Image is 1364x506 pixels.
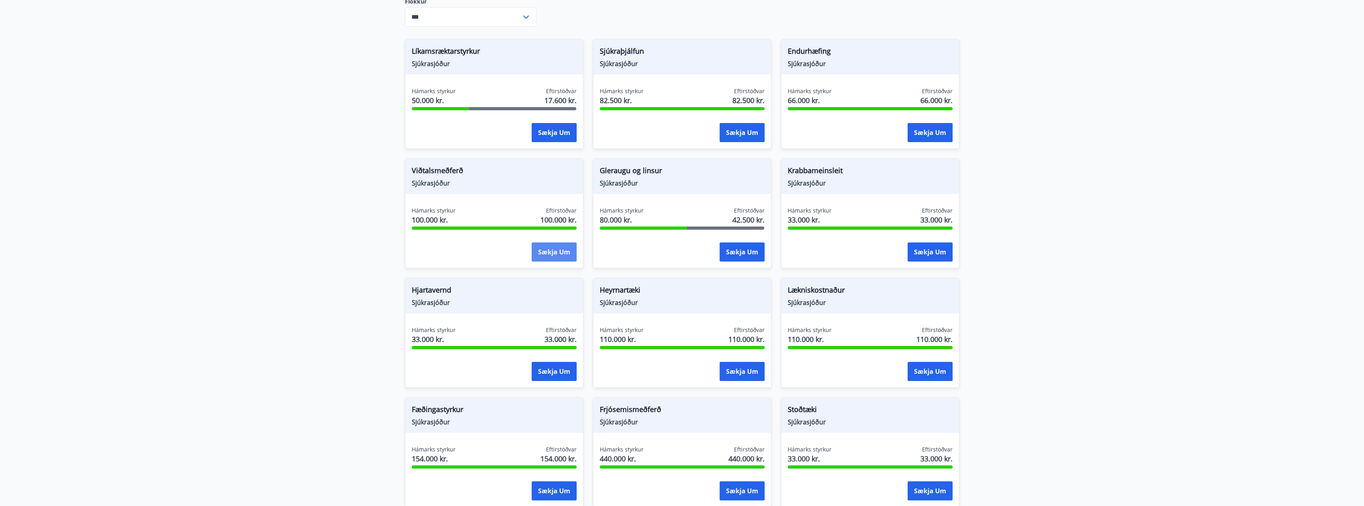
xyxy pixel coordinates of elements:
span: Eftirstöðvar [922,87,953,95]
span: 440.000 kr. [600,453,644,464]
span: Sjúkrasjóður [600,179,765,188]
button: Sækja um [532,481,577,500]
span: 110.000 kr. [600,334,644,344]
span: 110.000 kr. [788,334,832,344]
span: Heyrnartæki [600,285,765,298]
span: 80.000 kr. [600,215,644,225]
span: Hámarks styrkur [600,87,644,95]
span: Viðtalsmeðferð [412,165,577,179]
span: Eftirstöðvar [546,445,577,453]
button: Sækja um [720,242,765,262]
span: Hámarks styrkur [788,326,832,334]
span: Sjúkrasjóður [600,298,765,307]
span: 82.500 kr. [732,95,765,105]
span: Sjúkrasjóður [600,59,765,68]
span: Sjúkrasjóður [600,418,765,426]
button: Sækja um [720,362,765,381]
span: Hámarks styrkur [412,87,456,95]
span: 50.000 kr. [412,95,456,105]
button: Sækja um [908,242,953,262]
span: Eftirstöðvar [546,207,577,215]
span: Endurhæfing [788,46,953,59]
span: Stoðtæki [788,404,953,418]
span: Fæðingastyrkur [412,404,577,418]
span: 100.000 kr. [412,215,456,225]
span: Eftirstöðvar [734,207,765,215]
span: Hámarks styrkur [412,207,456,215]
span: 33.000 kr. [544,334,577,344]
span: Sjúkrasjóður [788,298,953,307]
span: 42.500 kr. [732,215,765,225]
span: Sjúkrasjóður [412,179,577,188]
span: Krabbameinsleit [788,165,953,179]
span: 154.000 kr. [412,453,456,464]
span: 66.000 kr. [788,95,832,105]
span: Líkamsræktarstyrkur [412,46,577,59]
span: Hámarks styrkur [788,207,832,215]
span: 33.000 kr. [920,215,953,225]
span: Eftirstöðvar [922,207,953,215]
span: 33.000 kr. [920,453,953,464]
span: Hjartavernd [412,285,577,298]
span: Eftirstöðvar [546,87,577,95]
button: Sækja um [532,362,577,381]
button: Sækja um [908,123,953,142]
span: Hámarks styrkur [600,326,644,334]
span: 33.000 kr. [788,215,832,225]
span: Sjúkrasjóður [412,298,577,307]
span: Frjósemismeðferð [600,404,765,418]
span: Sjúkraþjálfun [600,46,765,59]
span: Hámarks styrkur [788,87,832,95]
button: Sækja um [720,481,765,500]
span: Sjúkrasjóður [788,418,953,426]
span: Hámarks styrkur [788,445,832,453]
span: Lækniskostnaður [788,285,953,298]
span: 33.000 kr. [788,453,832,464]
span: 440.000 kr. [728,453,765,464]
span: Eftirstöðvar [734,326,765,334]
span: Eftirstöðvar [546,326,577,334]
span: Hámarks styrkur [412,326,456,334]
span: Hámarks styrkur [412,445,456,453]
span: Sjúkrasjóður [788,179,953,188]
button: Sækja um [532,123,577,142]
button: Sækja um [532,242,577,262]
span: 100.000 kr. [540,215,577,225]
span: Sjúkrasjóður [788,59,953,68]
button: Sækja um [908,362,953,381]
button: Sækja um [720,123,765,142]
span: Hámarks styrkur [600,207,644,215]
span: Gleraugu og linsur [600,165,765,179]
span: 110.000 kr. [916,334,953,344]
span: Eftirstöðvar [734,445,765,453]
span: Hámarks styrkur [600,445,644,453]
span: 154.000 kr. [540,453,577,464]
span: 33.000 kr. [412,334,456,344]
button: Sækja um [908,481,953,500]
span: Sjúkrasjóður [412,418,577,426]
span: Eftirstöðvar [922,445,953,453]
span: Sjúkrasjóður [412,59,577,68]
span: 110.000 kr. [728,334,765,344]
span: 82.500 kr. [600,95,644,105]
span: Eftirstöðvar [922,326,953,334]
span: 66.000 kr. [920,95,953,105]
span: Eftirstöðvar [734,87,765,95]
span: 17.600 kr. [544,95,577,105]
